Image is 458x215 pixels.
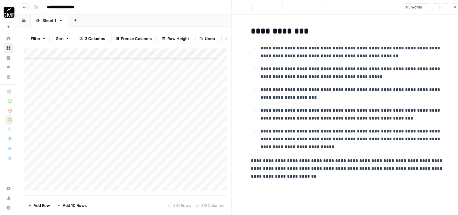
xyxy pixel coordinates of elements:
button: Undo [195,34,219,43]
button: Filter [27,34,50,43]
span: Freeze Columns [121,36,152,42]
button: 3 Columns [76,34,109,43]
a: Home [4,34,13,43]
a: Your Data [4,72,13,82]
img: Growth Marketing Pro Logo [4,7,14,18]
a: Insights [4,53,13,63]
button: Workspace: Growth Marketing Pro [4,5,13,20]
a: Settings [4,184,13,193]
span: 115 words [405,5,422,10]
a: Opportunities [4,63,13,72]
span: 3 Columns [85,36,105,42]
span: Add 10 Rows [63,202,87,208]
a: Usage [4,193,13,203]
div: 242 Rows [165,201,193,210]
a: Sheet 1 [31,14,68,26]
button: Add Row [24,201,54,210]
button: Add 10 Rows [54,201,90,210]
button: Help + Support [4,203,13,213]
div: 3/3 Columns [193,201,227,210]
a: Browse [4,43,13,53]
span: Undo [205,36,215,42]
span: Row Height [167,36,189,42]
button: Row Height [158,34,193,43]
span: Filter [31,36,40,42]
button: Sort [52,34,73,43]
button: 115 words [403,3,430,11]
div: Sheet 1 [42,17,56,23]
button: Freeze Columns [111,34,156,43]
span: Sort [56,36,64,42]
span: Add Row [33,202,50,208]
